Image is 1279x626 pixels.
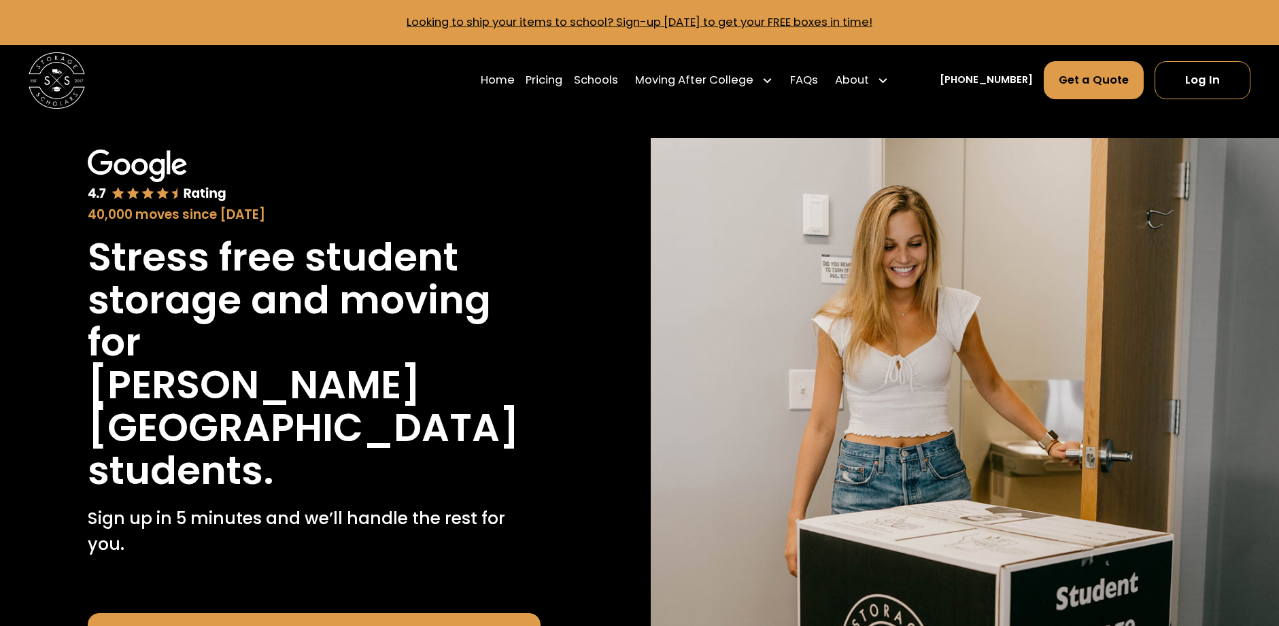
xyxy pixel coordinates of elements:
[574,60,618,100] a: Schools
[630,60,779,100] div: Moving After College
[1044,61,1144,99] a: Get a Quote
[88,506,540,557] p: Sign up in 5 minutes and we’ll handle the rest for you.
[940,73,1033,88] a: [PHONE_NUMBER]
[88,236,540,364] h1: Stress free student storage and moving for
[481,60,515,100] a: Home
[88,449,274,492] h1: students.
[407,14,872,30] a: Looking to ship your items to school? Sign-up [DATE] to get your FREE boxes in time!
[88,364,540,449] h1: [PERSON_NAME][GEOGRAPHIC_DATA]
[29,52,85,109] img: Storage Scholars main logo
[88,205,540,224] div: 40,000 moves since [DATE]
[526,60,562,100] a: Pricing
[1155,61,1250,99] a: Log In
[829,60,894,100] div: About
[790,60,818,100] a: FAQs
[635,72,753,89] div: Moving After College
[835,72,869,89] div: About
[88,150,226,203] img: Google 4.7 star rating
